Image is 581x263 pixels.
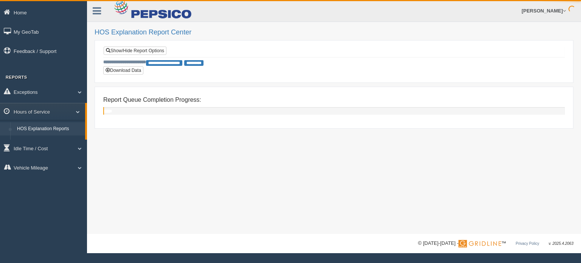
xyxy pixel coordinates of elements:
h4: Report Queue Completion Progress: [103,96,565,103]
button: Download Data [103,66,143,75]
a: Show/Hide Report Options [104,47,166,55]
h2: HOS Explanation Report Center [95,29,573,36]
a: HOS Explanation Reports [14,122,85,136]
div: © [DATE]-[DATE] - ™ [418,240,573,247]
a: Privacy Policy [516,241,539,246]
a: HOS Violation Audit Reports [14,135,85,149]
img: Gridline [458,240,501,247]
span: v. 2025.4.2063 [549,241,573,246]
